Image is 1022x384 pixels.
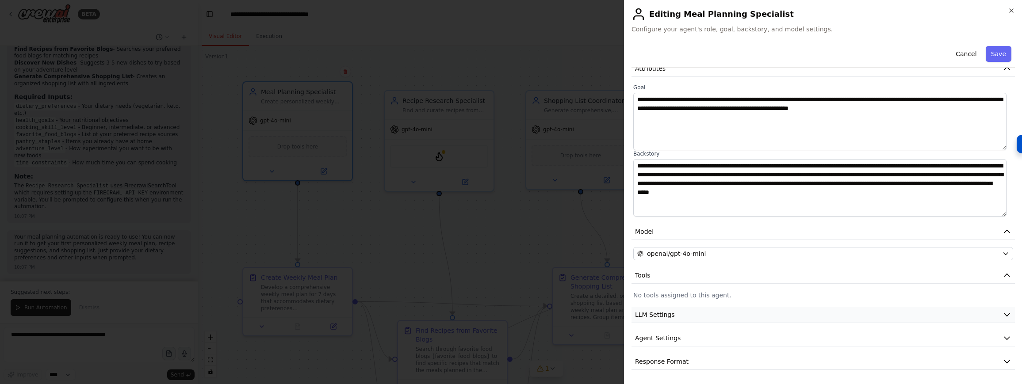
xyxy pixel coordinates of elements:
[632,25,1015,34] span: Configure your agent's role, goal, backstory, and model settings.
[632,307,1015,323] button: LLM Settings
[635,227,654,236] span: Model
[632,330,1015,346] button: Agent Settings
[633,247,1013,260] button: openai/gpt-4o-mini
[633,291,1013,300] p: No tools assigned to this agent.
[632,61,1015,77] button: Attributes
[635,64,666,73] span: Attributes
[632,224,1015,240] button: Model
[986,46,1011,62] button: Save
[635,334,681,342] span: Agent Settings
[635,271,651,280] span: Tools
[633,150,1013,157] label: Backstory
[632,354,1015,370] button: Response Format
[635,310,675,319] span: LLM Settings
[950,46,982,62] button: Cancel
[647,249,706,258] span: openai/gpt-4o-mini
[632,267,1015,284] button: Tools
[632,7,1015,21] h2: Editing Meal Planning Specialist
[633,84,1013,91] label: Goal
[635,357,689,366] span: Response Format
